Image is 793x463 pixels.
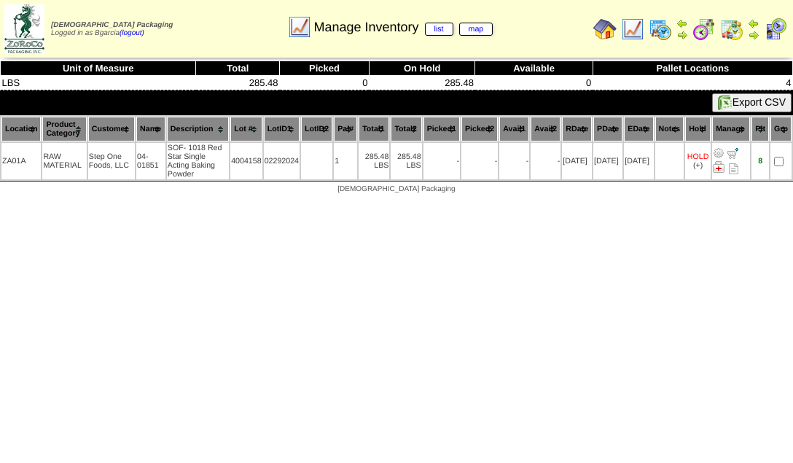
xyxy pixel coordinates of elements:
[459,23,493,36] a: map
[359,117,389,141] th: Total1
[751,117,769,141] th: Plt
[729,163,738,174] i: Note
[748,17,759,29] img: arrowleft.gif
[301,117,332,141] th: LotID2
[167,143,229,179] td: SOF- 1018 Red Star Single Acting Baking Powder
[593,143,622,179] td: [DATE]
[712,117,750,141] th: Manage
[4,4,44,53] img: zoroco-logo-small.webp
[562,117,592,141] th: RDate
[369,76,474,90] td: 285.48
[764,17,787,41] img: calendarcustomer.gif
[593,117,622,141] th: PDate
[280,76,370,90] td: 0
[88,117,135,141] th: Customer
[685,117,711,141] th: Hold
[655,117,684,141] th: Notes
[713,147,724,159] img: Adjust
[42,143,86,179] td: RAW MATERIAL
[196,76,280,90] td: 285.48
[280,61,370,76] th: Picked
[770,117,792,141] th: Grp
[693,161,703,170] div: (+)
[676,17,688,29] img: arrowleft.gif
[88,143,135,179] td: Step One Foods, LLC
[692,17,716,41] img: calendarblend.gif
[727,147,738,159] img: Move
[1,117,41,141] th: Location
[649,17,672,41] img: calendarprod.gif
[1,76,196,90] td: LBS
[531,143,560,179] td: -
[230,117,262,141] th: Lot #
[687,152,709,161] div: HOLD
[748,29,759,41] img: arrowright.gif
[230,143,262,179] td: 4004158
[499,117,529,141] th: Avail1
[720,17,743,41] img: calendarinout.gif
[359,143,389,179] td: 285.48 LBS
[1,143,41,179] td: ZA01A
[264,117,300,141] th: LotID1
[120,29,144,37] a: (logout)
[423,143,460,179] td: -
[676,29,688,41] img: arrowright.gif
[167,117,229,141] th: Description
[423,117,460,141] th: Picked1
[499,143,529,179] td: -
[531,117,560,141] th: Avail2
[51,21,173,29] span: [DEMOGRAPHIC_DATA] Packaging
[42,117,86,141] th: Product Category
[1,61,196,76] th: Unit of Measure
[593,76,792,90] td: 4
[391,117,421,141] th: Total2
[475,61,593,76] th: Available
[264,143,300,179] td: 02292024
[621,17,644,41] img: line_graph.gif
[562,143,592,179] td: [DATE]
[334,117,357,141] th: Pal#
[196,61,280,76] th: Total
[425,23,453,36] a: list
[334,143,357,179] td: 1
[136,143,165,179] td: 04-01851
[624,143,653,179] td: [DATE]
[718,96,733,110] img: excel.gif
[51,21,173,37] span: Logged in as Bgarcia
[313,20,493,35] span: Manage Inventory
[475,76,593,90] td: 0
[752,157,768,166] div: 8
[461,117,498,141] th: Picked2
[136,117,165,141] th: Name
[712,93,792,112] button: Export CSV
[288,15,311,39] img: line_graph.gif
[624,117,653,141] th: EDate
[369,61,474,76] th: On Hold
[593,61,792,76] th: Pallet Locations
[461,143,498,179] td: -
[391,143,421,179] td: 285.48 LBS
[713,161,724,173] img: Manage Hold
[337,185,455,193] span: [DEMOGRAPHIC_DATA] Packaging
